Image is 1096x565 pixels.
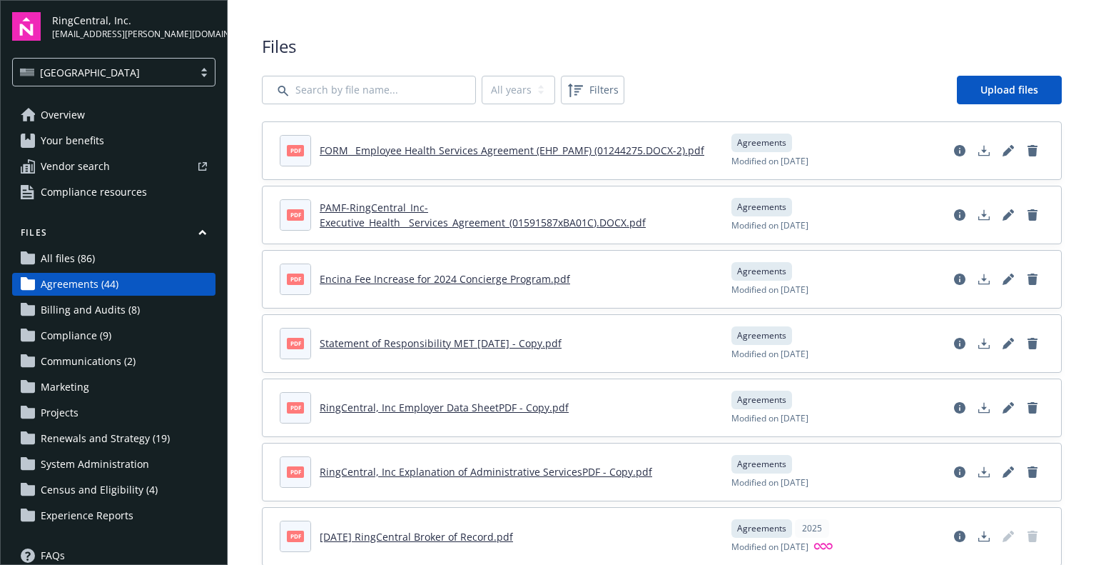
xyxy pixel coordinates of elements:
[973,525,995,548] a: Download document
[1021,396,1044,419] a: Delete document
[731,476,808,489] span: Modified on [DATE]
[320,201,646,229] a: PAMF-RingCentral_Inc-Executive_Health__Services_Agreement_(01591587xBA01C).DOCX.pdf
[320,272,570,286] a: Encina Fee Increase for 2024 Concierge Program.pdf
[262,34,1062,59] span: Files
[52,12,215,41] button: RingCentral, Inc.[EMAIL_ADDRESS][PERSON_NAME][DOMAIN_NAME]
[973,396,995,419] a: Download document
[948,268,971,291] a: View file details
[731,219,808,232] span: Modified on [DATE]
[12,427,215,450] a: Renewals and Strategy (19)
[41,247,95,270] span: All files (86)
[561,76,624,104] button: Filters
[997,332,1020,355] a: Edit document
[20,65,186,80] span: [GEOGRAPHIC_DATA]
[12,247,215,270] a: All files (86)
[12,453,215,476] a: System Administration
[12,273,215,296] a: Agreements (44)
[41,504,133,527] span: Experience Reports
[41,453,149,476] span: System Administration
[287,338,304,349] span: pdf
[731,284,808,296] span: Modified on [DATE]
[41,129,104,152] span: Your benefits
[997,396,1020,419] a: Edit document
[973,461,995,484] a: Download document
[287,145,304,156] span: pdf
[980,83,1038,96] span: Upload files
[12,226,215,244] button: Files
[12,504,215,527] a: Experience Reports
[957,76,1062,104] a: Upload files
[973,268,995,291] a: Download document
[737,201,786,214] span: Agreements
[41,273,118,296] span: Agreements (44)
[564,79,621,101] span: Filters
[320,465,652,479] a: RingCentral, Inc Explanation of Administrative ServicesPDF - Copy.pdf
[737,329,786,342] span: Agreements
[1021,332,1044,355] a: Delete document
[12,479,215,501] a: Census and Eligibility (4)
[1021,204,1044,226] a: Delete document
[997,461,1020,484] a: Edit document
[52,28,215,41] span: [EMAIL_ADDRESS][PERSON_NAME][DOMAIN_NAME]
[737,522,786,535] span: Agreements
[12,155,215,178] a: Vendor search
[737,458,786,471] span: Agreements
[52,13,215,28] span: RingCentral, Inc.
[973,332,995,355] a: Download document
[948,204,971,226] a: View file details
[948,139,971,162] a: View file details
[41,104,85,126] span: Overview
[320,530,513,544] a: [DATE] RingCentral Broker of Record.pdf
[12,376,215,399] a: Marketing
[731,348,808,361] span: Modified on [DATE]
[41,401,78,424] span: Projects
[262,76,476,104] input: Search by file name...
[41,479,158,501] span: Census and Eligibility (4)
[948,461,971,484] a: View file details
[320,401,569,414] a: RingCentral, Inc Employer Data SheetPDF - Copy.pdf
[731,412,808,425] span: Modified on [DATE]
[997,139,1020,162] a: Edit document
[1021,139,1044,162] a: Delete document
[12,104,215,126] a: Overview
[320,336,562,350] a: Statement of Responsibility MET [DATE] - Copy.pdf
[41,155,110,178] span: Vendor search
[997,204,1020,226] a: Edit document
[731,155,808,168] span: Modified on [DATE]
[737,265,786,278] span: Agreements
[948,525,971,548] a: View file details
[737,136,786,149] span: Agreements
[287,402,304,413] span: pdf
[973,139,995,162] a: Download document
[795,519,829,538] div: 2025
[997,268,1020,291] a: Edit document
[737,394,786,406] span: Agreements
[589,82,619,97] span: Filters
[12,181,215,204] a: Compliance resources
[12,350,215,373] a: Communications (2)
[41,324,111,347] span: Compliance (9)
[948,396,971,419] a: View file details
[41,350,136,373] span: Communications (2)
[40,65,140,80] span: [GEOGRAPHIC_DATA]
[287,274,304,284] span: pdf
[948,332,971,355] a: View file details
[1021,525,1044,548] span: Delete document
[41,427,170,450] span: Renewals and Strategy (19)
[12,129,215,152] a: Your benefits
[41,376,89,399] span: Marketing
[287,209,304,220] span: pdf
[12,12,41,41] img: navigator-logo.svg
[973,204,995,226] a: Download document
[41,299,140,321] span: Billing and Audits (8)
[731,541,808,554] span: Modified on [DATE]
[1021,268,1044,291] a: Delete document
[41,181,147,204] span: Compliance resources
[997,525,1020,548] span: Edit document
[287,466,304,477] span: pdf
[12,324,215,347] a: Compliance (9)
[320,144,704,157] a: FORM_ Employee Health Services Agreement (EHP_PAMF) (01244275.DOCX-2).pdf
[12,401,215,424] a: Projects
